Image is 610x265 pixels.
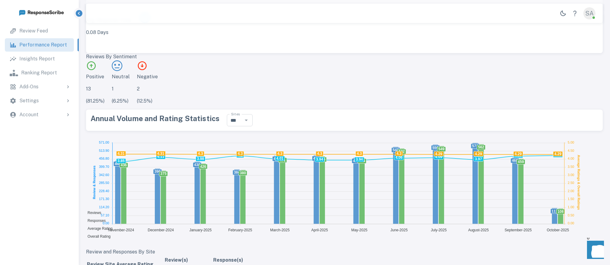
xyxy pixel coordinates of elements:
tspan: 0.50 [568,213,574,217]
tspan: December-2024 [148,228,174,232]
a: Review Feed [5,24,74,38]
tspan: November-2024 [108,228,134,232]
tspan: May-2025 [351,228,368,232]
div: Account [5,108,74,121]
tspan: January-2025 [189,228,212,232]
tspan: 513.90 [99,149,109,152]
tspan: 3.00 [568,173,574,177]
strong: Review(s) [165,257,188,263]
a: Ranking Report [5,66,74,80]
div: Add-Ons [5,80,74,93]
a: Insights Report [5,52,74,66]
tspan: 57.10 [101,213,109,217]
tspan: 4.50 [568,149,574,152]
div: 1-2 star reviews [137,60,158,105]
button: Open [242,116,250,124]
span: Responses [88,219,106,223]
p: 2 [137,85,158,93]
p: (12.5%) [137,97,158,105]
tspan: 571.00 [99,141,109,144]
div: Annual Volume and Rating Statistics [91,114,220,123]
tspan: 3.50 [568,165,574,168]
tspan: August-2025 [468,228,489,232]
tspan: 228.40 [99,189,109,193]
tspan: February-2025 [228,228,252,232]
tspan: 2.00 [568,189,574,193]
p: 13 [86,85,104,93]
tspan: 4.00 [568,157,574,160]
tspan: 0.00 [103,221,109,225]
text: Review & Responses [92,165,96,199]
div: 3 star reviews [112,60,130,105]
tspan: 114.20 [99,205,109,209]
tspan: October-2025 [547,228,569,232]
tspan: 285.50 [99,181,109,185]
p: Ranking Report [21,69,57,76]
tspan: 456.80 [99,157,109,160]
div: Settings [5,94,74,107]
tspan: April-2025 [311,228,328,232]
img: logo [18,8,64,16]
p: Account [19,111,38,118]
tspan: 342.60 [99,173,109,177]
p: Settings [19,97,39,104]
p: Performance Report [19,41,67,49]
p: (6.25%) [112,97,130,105]
p: Insights Report [19,55,55,63]
tspan: 1.50 [568,197,574,201]
tspan: 1.00 [568,205,574,209]
span: Overall Rating [88,234,111,239]
div: 4 & 5 star reviews [86,60,104,105]
span: Average Rating [88,226,113,231]
tspan: 0.00 [568,221,574,225]
a: Help Center [569,7,581,19]
p: Negative [137,73,158,80]
tspan: July-2025 [431,228,447,232]
p: (81.25%) [86,97,104,105]
tspan: 2.50 [568,181,574,185]
tspan: June-2025 [390,228,408,232]
a: Performance Report [5,38,74,52]
tspan: 399.70 [99,165,109,168]
p: 1 [112,85,130,93]
tspan: 5.00 [568,141,574,144]
tspan: September-2025 [505,228,532,232]
label: Sites [231,111,240,117]
text: Average Ratings & Overall Ratings [577,155,581,210]
tspan: 171.30 [99,197,109,201]
div: SA [583,7,595,19]
tspan: March-2025 [270,228,290,232]
iframe: Front Chat [581,238,607,264]
strong: Response(s) [213,257,243,263]
span: Reviews [88,211,101,215]
p: Neutral [112,73,130,80]
p: Add-Ons [19,83,38,90]
p: Review Feed [19,27,48,35]
p: Positive [86,73,104,80]
p: 0.08 Days [86,29,131,36]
